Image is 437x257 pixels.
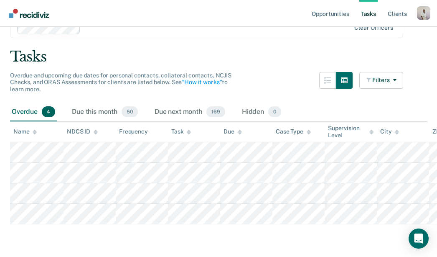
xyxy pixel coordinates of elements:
[10,48,427,65] div: Tasks
[10,103,57,121] div: Overdue4
[268,106,281,117] span: 0
[70,103,140,121] div: Due this month50
[122,106,138,117] span: 50
[42,106,55,117] span: 4
[409,229,429,249] div: Open Intercom Messenger
[153,103,227,121] div: Due next month169
[119,128,148,135] div: Frequency
[380,128,399,135] div: City
[276,128,311,135] div: Case Type
[13,128,37,135] div: Name
[240,103,283,121] div: Hidden0
[9,9,49,18] img: Recidiviz
[67,128,98,135] div: NDCS ID
[224,128,242,135] div: Due
[171,128,191,135] div: Task
[328,125,373,139] div: Supervision Level
[182,79,222,85] a: “How it works”
[359,72,404,89] button: Filters
[354,24,393,31] div: Clear officers
[206,106,225,117] span: 169
[10,72,231,93] span: Overdue and upcoming due dates for personal contacts, collateral contacts, NCJIS Checks, and ORAS...
[417,6,430,20] button: Profile dropdown button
